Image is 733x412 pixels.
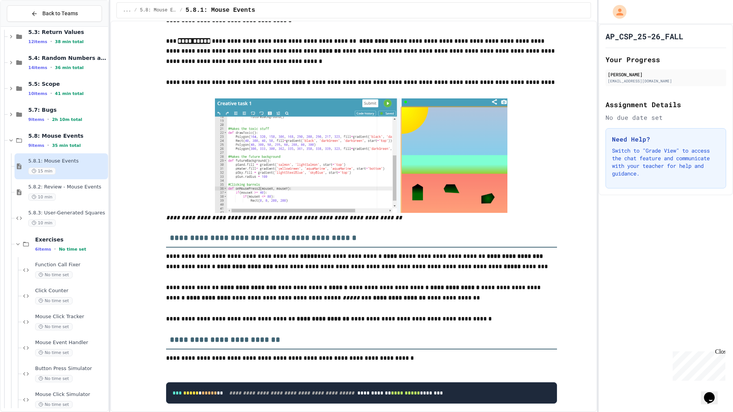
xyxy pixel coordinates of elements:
[28,184,107,190] span: 5.8.2: Review - Mouse Events
[612,147,720,177] p: Switch to "Grade View" to access the chat feature and communicate with your teacher for help and ...
[35,401,73,408] span: No time set
[28,39,47,44] span: 12 items
[35,288,107,294] span: Click Counter
[28,219,56,227] span: 10 min
[28,55,107,61] span: 5.4: Random Numbers and APIs
[180,7,182,13] span: /
[35,365,107,372] span: Button Press Simulator
[52,117,82,122] span: 2h 10m total
[55,91,84,96] span: 41 min total
[50,90,52,97] span: •
[52,143,81,148] span: 35 min total
[28,29,107,35] span: 5.3: Return Values
[123,7,131,13] span: ...
[28,65,47,70] span: 14 items
[608,71,724,78] div: [PERSON_NAME]
[28,132,107,139] span: 5.8: Mouse Events
[35,271,73,278] span: No time set
[3,3,53,48] div: Chat with us now!Close
[35,349,73,356] span: No time set
[35,297,73,304] span: No time set
[59,247,86,252] span: No time set
[42,10,78,18] span: Back to Teams
[28,117,44,122] span: 9 items
[28,158,107,164] span: 5.8.1: Mouse Events
[35,236,107,243] span: Exercises
[54,246,56,252] span: •
[35,262,107,268] span: Function Call Fixer
[35,323,73,330] span: No time set
[55,39,84,44] span: 38 min total
[7,5,102,22] button: Back to Teams
[605,99,726,110] h2: Assignment Details
[50,64,52,71] span: •
[47,142,49,148] span: •
[701,381,725,404] iframe: chat widget
[605,3,628,21] div: My Account
[134,7,137,13] span: /
[35,375,73,382] span: No time set
[35,391,107,398] span: Mouse Click Simulator
[28,91,47,96] span: 10 items
[35,314,107,320] span: Mouse Click Tracker
[670,348,725,381] iframe: chat widget
[28,80,107,87] span: 5.5: Scope
[28,167,56,175] span: 15 min
[605,54,726,65] h2: Your Progress
[47,116,49,122] span: •
[186,6,255,15] span: 5.8.1: Mouse Events
[50,39,52,45] span: •
[28,193,56,201] span: 10 min
[28,106,107,113] span: 5.7: Bugs
[35,247,51,252] span: 6 items
[140,7,177,13] span: 5.8: Mouse Events
[28,143,44,148] span: 9 items
[608,78,724,84] div: [EMAIL_ADDRESS][DOMAIN_NAME]
[35,340,107,346] span: Mouse Event Handler
[605,113,726,122] div: No due date set
[28,210,107,216] span: 5.8.3: User-Generated Squares
[612,135,720,144] h3: Need Help?
[605,31,683,42] h1: AP_CSP_25-26_FALL
[55,65,84,70] span: 36 min total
